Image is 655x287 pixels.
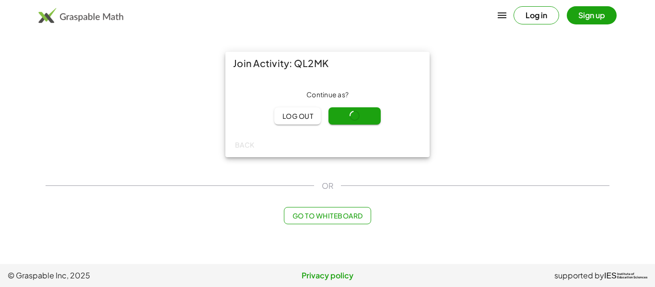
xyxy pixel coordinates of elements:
button: Log out [274,107,321,125]
span: Institute of Education Sciences [617,273,647,279]
span: Log out [282,112,313,120]
span: OR [322,180,333,192]
button: Sign up [567,6,617,24]
span: Go to Whiteboard [292,211,363,220]
span: IES [604,271,617,280]
button: Go to Whiteboard [284,207,371,224]
div: Join Activity: QL2MK [225,52,430,75]
a: IESInstitute ofEducation Sciences [604,270,647,281]
a: Privacy policy [221,270,434,281]
div: Continue as ? [233,90,422,100]
span: © Graspable Inc, 2025 [8,270,221,281]
span: supported by [554,270,604,281]
button: Log in [514,6,559,24]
